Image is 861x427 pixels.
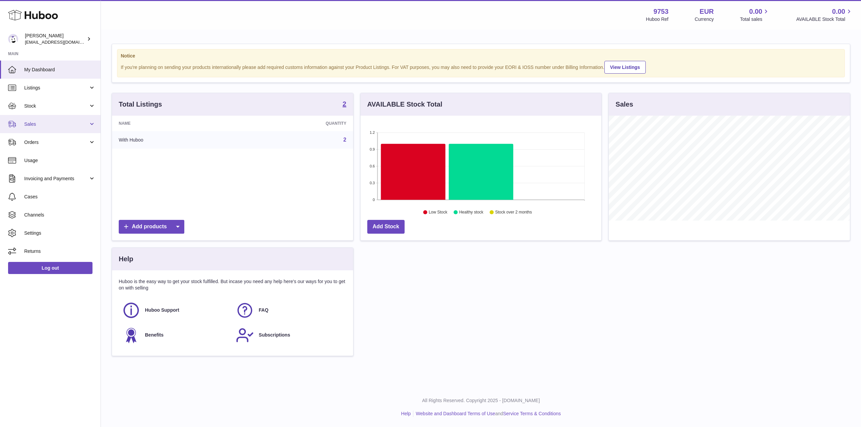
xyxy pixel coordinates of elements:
a: 2 [343,101,346,109]
p: Huboo is the easy way to get your stock fulfilled. But incase you need any help here's our ways f... [119,278,346,291]
h3: Total Listings [119,100,162,109]
text: 0.9 [370,147,375,151]
a: Help [401,411,411,416]
text: 0.3 [370,181,375,185]
a: Huboo Support [122,301,229,319]
span: [EMAIL_ADDRESS][DOMAIN_NAME] [25,39,99,45]
a: Add products [119,220,184,234]
div: If you're planning on sending your products internationally please add required customs informati... [121,60,841,74]
div: Huboo Ref [646,16,669,23]
div: Currency [695,16,714,23]
span: Usage [24,157,96,164]
span: Subscriptions [259,332,290,338]
span: Huboo Support [145,307,179,313]
a: 0.00 Total sales [740,7,770,23]
strong: Notice [121,53,841,59]
span: Settings [24,230,96,236]
text: Stock over 2 months [495,210,532,215]
text: Healthy stock [459,210,484,215]
span: Cases [24,194,96,200]
span: Returns [24,248,96,255]
text: Low Stock [429,210,448,215]
a: Benefits [122,326,229,344]
text: 0 [373,198,375,202]
a: 2 [343,137,346,143]
span: Invoicing and Payments [24,176,88,182]
a: View Listings [604,61,646,74]
a: 0.00 AVAILABLE Stock Total [796,7,853,23]
strong: 2 [343,101,346,107]
text: 0.6 [370,164,375,168]
strong: EUR [700,7,714,16]
a: FAQ [236,301,343,319]
span: 0.00 [832,7,845,16]
a: Website and Dashboard Terms of Use [416,411,495,416]
a: Log out [8,262,92,274]
span: Orders [24,139,88,146]
span: 0.00 [749,7,762,16]
li: and [413,411,561,417]
span: FAQ [259,307,268,313]
span: Total sales [740,16,770,23]
span: AVAILABLE Stock Total [796,16,853,23]
h3: AVAILABLE Stock Total [367,100,442,109]
strong: 9753 [653,7,669,16]
img: info@welovenoni.com [8,34,18,44]
th: Name [112,116,239,131]
p: All Rights Reserved. Copyright 2025 - [DOMAIN_NAME] [106,397,856,404]
th: Quantity [239,116,353,131]
h3: Sales [615,100,633,109]
span: My Dashboard [24,67,96,73]
td: With Huboo [112,131,239,149]
a: Subscriptions [236,326,343,344]
span: Benefits [145,332,163,338]
span: Sales [24,121,88,127]
div: [PERSON_NAME] [25,33,85,45]
text: 1.2 [370,130,375,134]
span: Channels [24,212,96,218]
span: Listings [24,85,88,91]
h3: Help [119,255,133,264]
a: Service Terms & Conditions [503,411,561,416]
a: Add Stock [367,220,405,234]
span: Stock [24,103,88,109]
